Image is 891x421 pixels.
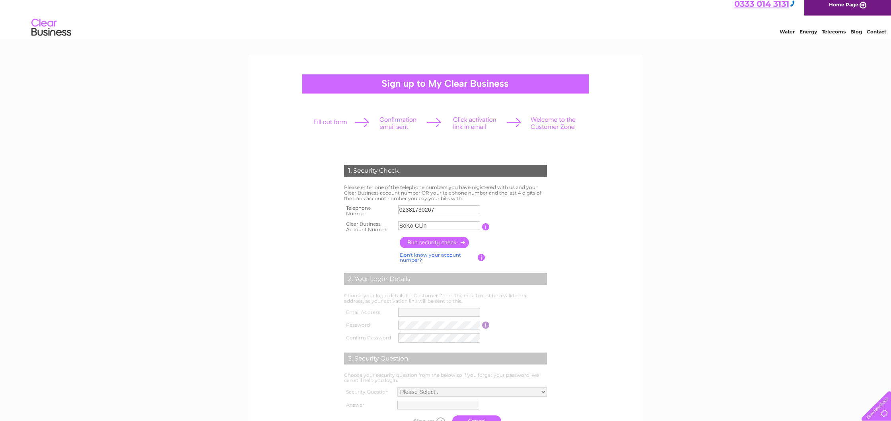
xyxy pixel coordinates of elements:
th: Security Question [342,385,395,399]
th: Clear Business Account Number [342,219,396,235]
a: Energy [800,34,817,40]
th: Telephone Number [342,203,396,219]
a: 0333 014 3131 [734,4,796,14]
ctcspan: 0333 014 3131 [734,4,789,14]
th: Password [342,319,396,332]
div: 1. Security Check [344,165,547,177]
a: Blog [850,34,862,40]
img: logo.png [31,21,72,45]
ctc: Call 0333 014 3131 with Linkus Desktop Client [734,4,796,14]
input: Information [482,223,490,230]
input: Information [482,322,490,329]
input: Information [478,254,485,261]
td: Please enter one of the telephone numbers you have registered with us and your Clear Business acc... [342,183,549,203]
a: Telecoms [822,34,846,40]
th: Confirm Password [342,331,396,345]
td: Choose your login details for Customer Zone. The email must be a valid email address, as your act... [342,291,549,306]
td: Choose your security question from the below so if you forget your password, we can still help yo... [342,370,549,386]
div: 3. Security Question [344,353,547,364]
a: Water [780,34,795,40]
a: Don't know your account number? [400,252,461,263]
a: Contact [867,34,886,40]
th: Answer [342,399,395,411]
th: Email Address [342,306,396,319]
div: Clear Business is a trading name of Verastar Limited (registered in [GEOGRAPHIC_DATA] No. 3667643... [258,4,634,39]
div: 2. Your Login Details [344,273,547,285]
